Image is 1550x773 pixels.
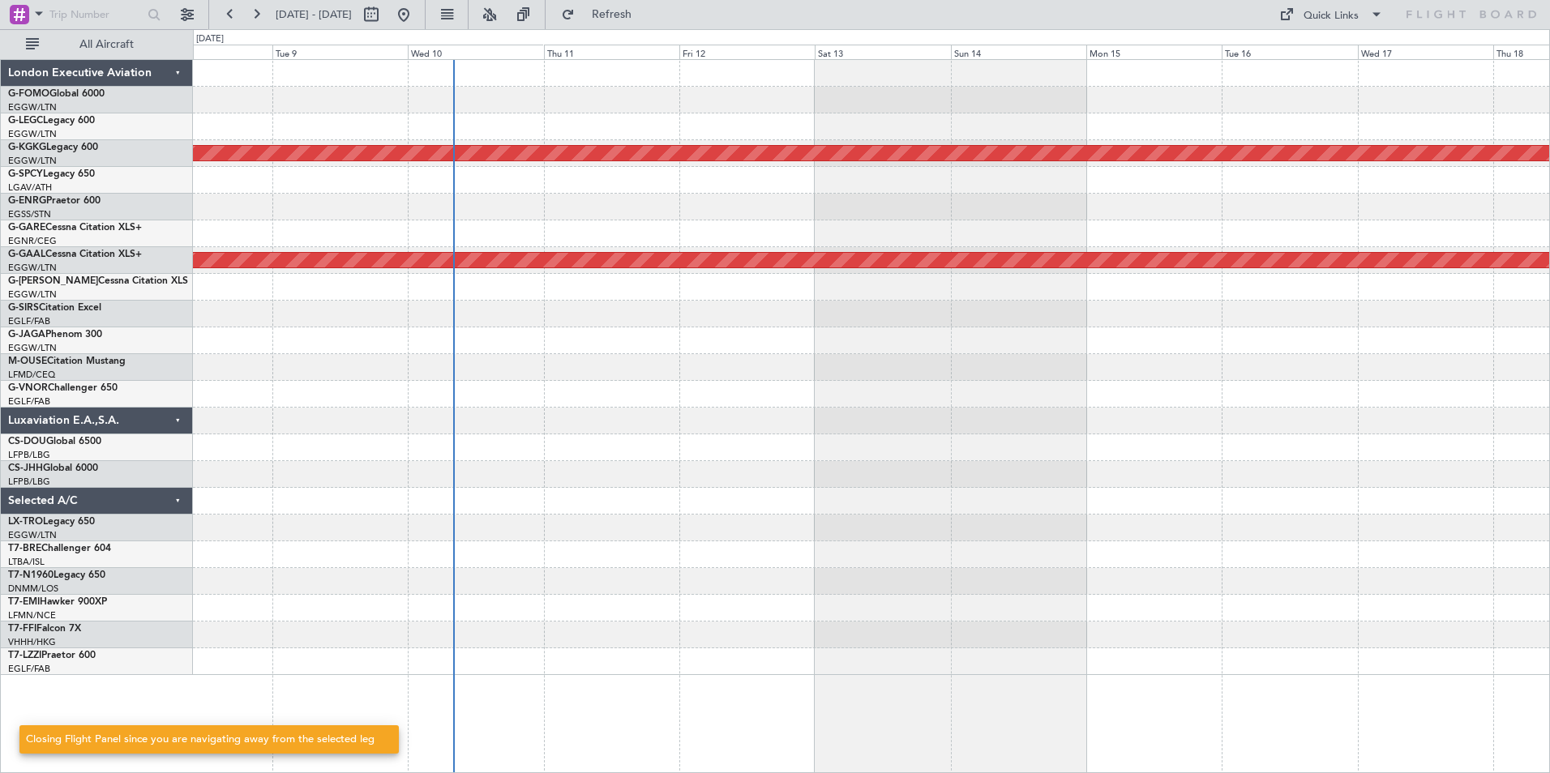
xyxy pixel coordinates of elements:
span: G-VNOR [8,383,48,393]
span: G-SIRS [8,303,39,313]
a: EGGW/LTN [8,342,57,354]
span: CS-DOU [8,437,46,446]
a: LTBA/ISL [8,556,45,568]
a: G-[PERSON_NAME]Cessna Citation XLS [8,276,188,286]
a: M-OUSECitation Mustang [8,357,126,366]
a: EGGW/LTN [8,128,57,140]
a: CS-JHHGlobal 6000 [8,463,98,473]
span: G-JAGA [8,330,45,340]
div: Wed 17 [1358,45,1493,59]
a: EGNR/CEG [8,235,57,247]
a: LX-TROLegacy 650 [8,517,95,527]
div: Fri 12 [679,45,815,59]
span: G-GARE [8,223,45,233]
a: T7-BREChallenger 604 [8,544,111,553]
a: G-SPCYLegacy 650 [8,169,95,179]
div: Quick Links [1304,8,1359,24]
span: G-KGKG [8,143,46,152]
a: EGLF/FAB [8,663,50,675]
a: EGLF/FAB [8,395,50,408]
a: T7-N1960Legacy 650 [8,570,105,580]
button: Refresh [554,2,651,28]
a: G-KGKGLegacy 600 [8,143,98,152]
div: Mon 8 [136,45,272,59]
a: T7-LZZIPraetor 600 [8,651,96,660]
span: G-FOMO [8,89,49,99]
a: EGLF/FAB [8,315,50,327]
a: EGSS/STN [8,208,51,220]
a: EGGW/LTN [8,529,57,541]
a: EGGW/LTN [8,288,57,301]
span: T7-BRE [8,544,41,553]
a: LFMN/NCE [8,609,56,621]
a: T7-FFIFalcon 7X [8,624,81,634]
div: Tue 9 [272,45,408,59]
a: CS-DOUGlobal 6500 [8,437,101,446]
span: All Aircraft [42,39,171,50]
div: Sun 14 [951,45,1086,59]
span: G-ENRG [8,196,46,206]
a: EGGW/LTN [8,262,57,274]
span: G-GAAL [8,250,45,259]
input: Trip Number [49,2,143,27]
div: Thu 11 [544,45,679,59]
div: Sat 13 [815,45,950,59]
div: Closing Flight Panel since you are navigating away from the selected leg [26,732,375,748]
button: All Aircraft [18,32,176,58]
span: G-SPCY [8,169,43,179]
a: G-ENRGPraetor 600 [8,196,101,206]
span: T7-FFI [8,624,36,634]
button: Quick Links [1271,2,1391,28]
a: G-SIRSCitation Excel [8,303,101,313]
span: CS-JHH [8,463,43,473]
a: G-LEGCLegacy 600 [8,116,95,126]
div: [DATE] [196,32,224,46]
a: T7-EMIHawker 900XP [8,597,107,607]
a: G-GARECessna Citation XLS+ [8,223,142,233]
span: G-LEGC [8,116,43,126]
span: LX-TRO [8,517,43,527]
a: G-FOMOGlobal 6000 [8,89,105,99]
span: Refresh [578,9,646,20]
a: LFMD/CEQ [8,369,55,381]
a: DNMM/LOS [8,583,58,595]
a: LFPB/LBG [8,449,50,461]
div: Tue 16 [1222,45,1357,59]
a: LGAV/ATH [8,182,52,194]
span: T7-EMI [8,597,40,607]
span: [DATE] - [DATE] [276,7,352,22]
span: M-OUSE [8,357,47,366]
a: VHHH/HKG [8,636,56,648]
a: EGGW/LTN [8,155,57,167]
span: G-[PERSON_NAME] [8,276,98,286]
span: T7-N1960 [8,570,54,580]
span: T7-LZZI [8,651,41,660]
a: G-JAGAPhenom 300 [8,330,102,340]
a: G-GAALCessna Citation XLS+ [8,250,142,259]
div: Mon 15 [1086,45,1222,59]
a: LFPB/LBG [8,476,50,488]
div: Wed 10 [408,45,543,59]
a: G-VNORChallenger 650 [8,383,118,393]
a: EGGW/LTN [8,101,57,113]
